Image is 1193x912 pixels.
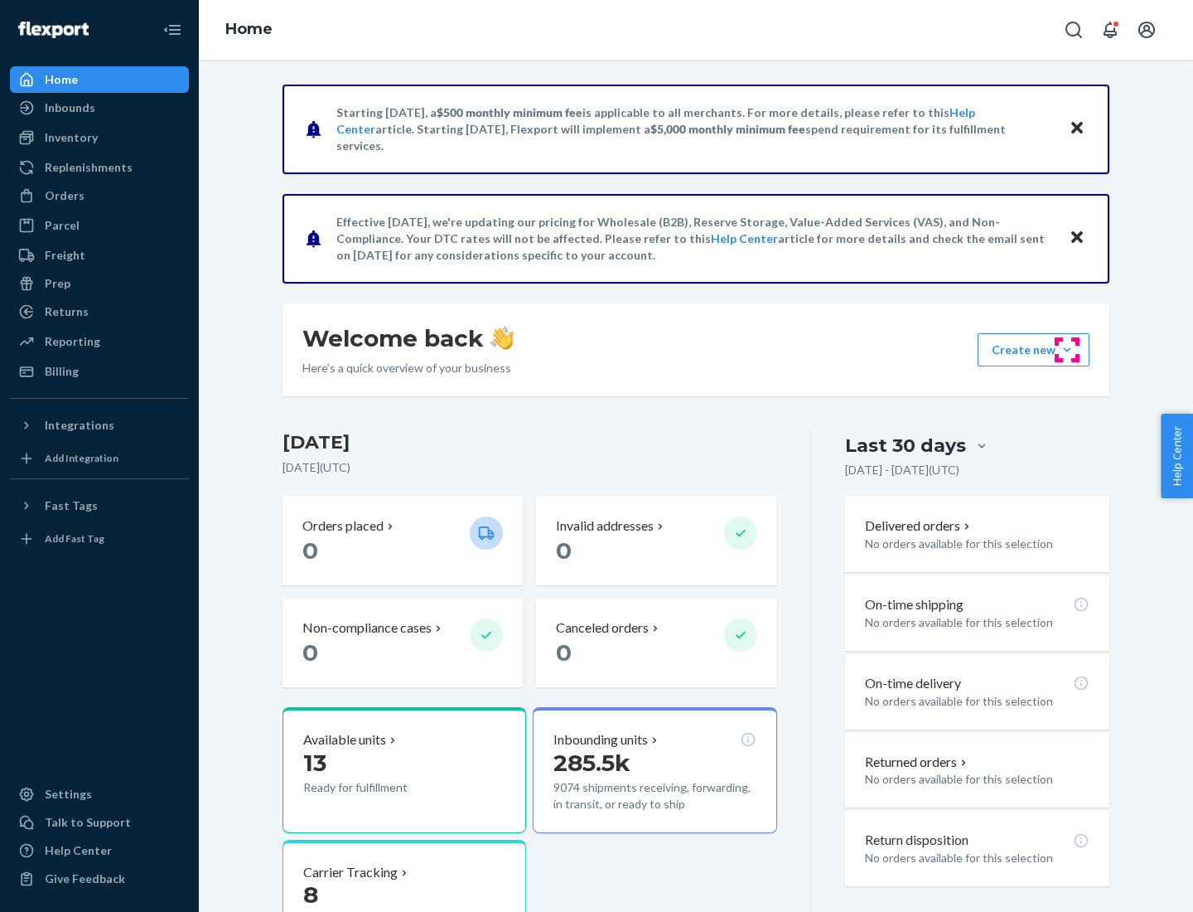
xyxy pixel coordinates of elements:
[303,863,398,882] p: Carrier Tracking
[865,753,970,772] button: Returned orders
[156,13,189,46] button: Close Navigation
[1066,117,1088,141] button: Close
[865,850,1089,866] p: No orders available for this selection
[865,771,1089,788] p: No orders available for this selection
[845,433,966,458] div: Last 30 days
[45,871,125,887] div: Give Feedback
[1161,414,1193,498] button: Help Center
[336,214,1053,264] p: Effective [DATE], we're updating our pricing for Wholesale (B2B), Reserve Storage, Value-Added Se...
[303,779,456,796] p: Ready for fulfillment
[1094,13,1127,46] button: Open notifications
[45,786,92,803] div: Settings
[283,459,777,476] p: [DATE] ( UTC )
[45,842,112,859] div: Help Center
[1066,226,1088,250] button: Close
[556,619,649,638] p: Canceled orders
[10,358,189,385] a: Billing
[302,517,384,536] p: Orders placed
[45,247,85,264] div: Freight
[283,497,523,585] button: Orders placed 0
[536,497,776,585] button: Invalid addresses 0
[45,333,100,350] div: Reporting
[1057,13,1090,46] button: Open Search Box
[553,730,648,749] p: Inbounding units
[45,531,104,546] div: Add Fast Tag
[283,707,526,833] button: Available units13Ready for fulfillment
[10,445,189,472] a: Add Integration
[10,124,189,151] a: Inventory
[10,212,189,239] a: Parcel
[303,730,386,749] p: Available units
[553,779,756,813] p: 9074 shipments receiving, forwarding, in transit, or ready to ship
[556,638,572,667] span: 0
[1130,13,1163,46] button: Open account menu
[533,707,776,833] button: Inbounding units285.5k9074 shipments receiving, forwarding, in transit, or ready to ship
[303,880,318,909] span: 8
[650,122,805,136] span: $5,000 monthly minimum fee
[10,66,189,93] a: Home
[10,781,189,808] a: Settings
[45,363,79,380] div: Billing
[45,497,98,514] div: Fast Tags
[556,517,654,536] p: Invalid addresses
[711,231,778,245] a: Help Center
[10,809,189,836] a: Talk to Support
[10,328,189,355] a: Reporting
[10,182,189,209] a: Orders
[556,536,572,565] span: 0
[10,412,189,439] button: Integrations
[10,492,189,519] button: Fast Tags
[865,517,973,536] button: Delivered orders
[336,104,1053,154] p: Starting [DATE], a is applicable to all merchants. For more details, please refer to this article...
[45,275,70,292] div: Prep
[10,837,189,864] a: Help Center
[18,22,89,38] img: Flexport logo
[10,866,189,892] button: Give Feedback
[490,327,514,350] img: hand-wave emoji
[865,536,1089,552] p: No orders available for this selection
[553,749,630,777] span: 285.5k
[212,6,286,54] ol: breadcrumbs
[10,526,189,552] a: Add Fast Tag
[865,595,964,614] p: On-time shipping
[283,599,523,687] button: Non-compliance cases 0
[283,429,777,456] h3: [DATE]
[536,599,776,687] button: Canceled orders 0
[865,693,1089,710] p: No orders available for this selection
[302,323,514,353] h1: Welcome back
[10,154,189,181] a: Replenishments
[45,187,85,204] div: Orders
[45,159,133,176] div: Replenishments
[302,619,432,638] p: Non-compliance cases
[865,674,961,693] p: On-time delivery
[865,614,1089,631] p: No orders available for this selection
[45,129,98,146] div: Inventory
[45,71,78,88] div: Home
[45,417,114,434] div: Integrations
[10,298,189,325] a: Returns
[865,831,968,850] p: Return disposition
[978,333,1089,366] button: Create new
[225,20,273,38] a: Home
[302,638,318,667] span: 0
[45,99,95,116] div: Inbounds
[45,303,89,320] div: Returns
[10,270,189,297] a: Prep
[845,462,959,478] p: [DATE] - [DATE] ( UTC )
[437,105,582,119] span: $500 monthly minimum fee
[302,536,318,565] span: 0
[45,217,80,234] div: Parcel
[10,95,189,121] a: Inbounds
[303,749,326,777] span: 13
[302,360,514,376] p: Here’s a quick overview of your business
[45,814,131,831] div: Talk to Support
[45,451,118,465] div: Add Integration
[10,242,189,269] a: Freight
